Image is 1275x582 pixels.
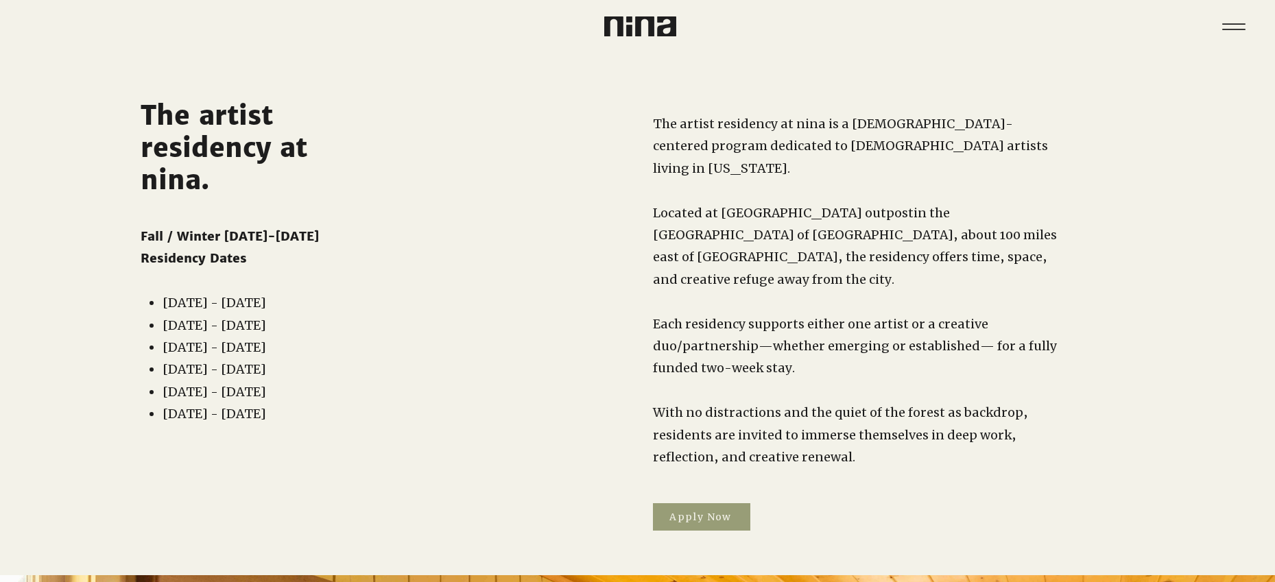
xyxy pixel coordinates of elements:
[163,406,266,422] span: [DATE] - [DATE]
[653,116,1048,176] span: The artist residency at nina is a [DEMOGRAPHIC_DATA]-centered program dedicated to [DEMOGRAPHIC_D...
[1213,5,1254,47] nav: Site
[163,295,266,311] span: [DATE] - [DATE]
[653,404,1028,465] span: With no distractions and the quiet of the forest as backdrop, residents are invited to immerse th...
[653,316,1057,376] span: Each residency supports either one artist or a creative duo/partnership—whether emerging or estab...
[163,384,266,400] span: [DATE] - [DATE]
[653,503,750,531] a: Apply Now
[604,16,676,36] img: Nina Logo CMYK_Charcoal.png
[163,317,266,333] span: [DATE] - [DATE]
[653,205,1057,287] span: in the [GEOGRAPHIC_DATA] of [GEOGRAPHIC_DATA], about 100 miles east of [GEOGRAPHIC_DATA], the res...
[141,228,319,266] span: Fall / Winter [DATE]-[DATE] Residency Dates
[141,99,307,196] span: The artist residency at nina.
[163,339,266,355] span: [DATE] - [DATE]
[669,511,732,523] span: Apply Now
[1213,5,1254,47] button: Menu
[163,361,266,377] span: [DATE] - [DATE]
[653,205,914,221] span: Located at [GEOGRAPHIC_DATA] outpost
